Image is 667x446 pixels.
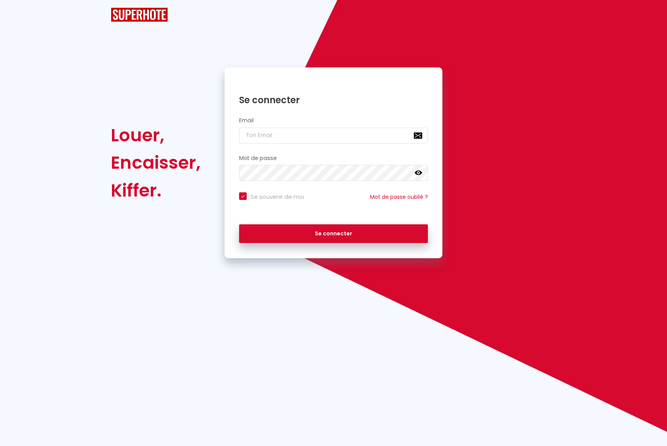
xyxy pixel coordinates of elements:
h2: Mot de passe [239,155,428,161]
input: Ton Email [239,128,428,144]
div: Encaisser, [111,149,201,176]
div: Kiffer. [111,177,201,204]
h2: Email [239,117,428,124]
h1: Se connecter [239,94,428,106]
img: SuperHote logo [111,8,168,22]
div: Louer, [111,121,201,149]
a: Mot de passe oublié ? [370,193,428,201]
button: Se connecter [239,224,428,243]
